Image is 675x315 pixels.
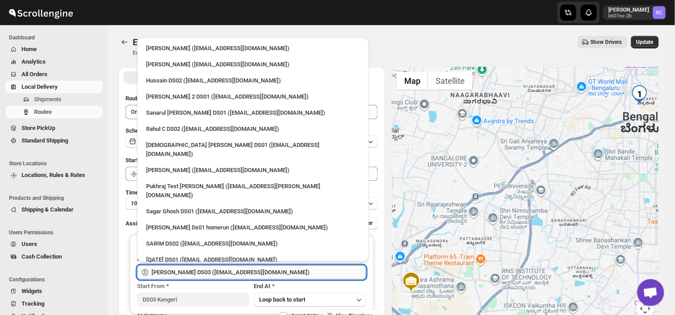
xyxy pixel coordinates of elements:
li: Rahul Chopra (pukhraj@home-run.co) [137,41,369,56]
button: Widgets [5,285,103,298]
span: 10 minutes [131,200,158,207]
div: Sanarul [PERSON_NAME] DS01 ([EMAIL_ADDRESS][DOMAIN_NAME]) [146,108,360,117]
button: 10 minutes [125,197,378,210]
li: Mujakkir Benguli (voweh79617@daypey.com) [137,56,369,72]
div: Rahul C DS02 ([EMAIL_ADDRESS][DOMAIN_NAME]) [146,125,360,134]
span: Cash Collection [22,253,62,260]
span: Routes [34,108,52,115]
span: Store PickUp [22,125,55,131]
span: Home [22,46,37,52]
span: Time Per Stop [125,189,162,196]
span: Start Location (Warehouse) [125,157,196,164]
button: User menu [603,5,666,20]
button: Locations, Rules & Rates [5,169,103,181]
button: All Orders [5,68,103,81]
button: Home [5,43,103,56]
div: 1 [631,85,649,103]
li: Vikas Rathod (lolegiy458@nalwan.com) [137,161,369,177]
div: [DEMOGRAPHIC_DATA] [PERSON_NAME] DS01 ([EMAIL_ADDRESS][DOMAIN_NAME]) [146,141,360,159]
button: Analytics [5,56,103,68]
button: Show Drivers [578,36,627,48]
span: Widgets [22,288,42,294]
span: Configurations [9,276,103,283]
li: SARIM DS02 (xititor414@owlny.com) [137,235,369,251]
div: Pukhraj Test [PERSON_NAME] ([EMAIL_ADDRESS][PERSON_NAME][DOMAIN_NAME]) [146,182,360,200]
button: Cash Collection [5,250,103,263]
span: Scheduled for [125,127,161,134]
img: ScrollEngine [7,1,74,24]
button: Shipments [5,93,103,106]
span: Local Delivery [22,83,58,90]
span: Analytics [22,58,46,65]
a: Open chat [637,279,664,306]
input: Search assignee [151,265,366,280]
span: Locations, Rules & Rates [22,172,85,178]
span: Assign to [125,220,150,227]
button: Routes [5,106,103,118]
li: Sagar Ghosh DS01 (loneyoj483@downlor.com) [137,203,369,219]
span: Store Locations [9,160,103,167]
div: [PERSON_NAME] ([EMAIL_ADDRESS][DOMAIN_NAME]) [146,44,360,53]
text: RC [656,10,662,16]
div: [DATE] DS01 ([EMAIL_ADDRESS][DOMAIN_NAME]) [146,255,360,264]
span: All Orders [22,71,48,78]
span: Standard Shipping [22,137,68,144]
button: Update [631,36,659,48]
div: [PERSON_NAME] ([EMAIL_ADDRESS][DOMAIN_NAME]) [146,60,360,69]
button: Users [5,238,103,250]
li: Raja DS01 (gasecig398@owlny.com) [137,251,369,267]
p: [PERSON_NAME] [609,6,649,13]
div: [PERSON_NAME] Ds01 homerun ([EMAIL_ADDRESS][DOMAIN_NAME]) [146,223,360,232]
button: [DATE]|[DATE] [125,135,378,148]
li: Sanarul Haque DS01 (fefifag638@adosnan.com) [137,104,369,120]
div: [PERSON_NAME] ([EMAIL_ADDRESS][DOMAIN_NAME]) [146,166,360,175]
span: Tracking [22,300,44,307]
span: Shipments [34,96,61,103]
span: Rahul Chopra [653,6,666,19]
span: Edit Route [133,37,173,47]
div: Hussain DS02 ([EMAIL_ADDRESS][DOMAIN_NAME]) [146,76,360,85]
button: Routes [118,36,131,48]
span: Users [22,241,37,247]
li: Islam Laskar DS01 (vixib74172@ikowat.com) [137,136,369,161]
p: b607ea-2b [609,13,649,19]
div: End At [254,282,366,291]
li: Pukhraj Test Grewal (lesogip197@pariag.com) [137,177,369,203]
p: Edit/update your created route [133,49,206,56]
div: Sagar Ghosh DS01 ([EMAIL_ADDRESS][DOMAIN_NAME]) [146,207,360,216]
div: SARIM DS02 ([EMAIL_ADDRESS][DOMAIN_NAME]) [146,239,360,248]
li: Ali Husain 2 DS01 (petec71113@advitize.com) [137,88,369,104]
button: Shipping & Calendar [5,203,103,216]
span: Shipping & Calendar [22,206,74,213]
span: Start From [137,283,164,289]
li: Rahul C DS02 (rahul.chopra@home-run.co) [137,120,369,136]
span: Show Drivers [591,39,622,46]
span: Users Permissions [9,229,103,236]
div: [PERSON_NAME] 2 DS01 ([EMAIL_ADDRESS][DOMAIN_NAME]) [146,92,360,101]
button: Tracking [5,298,103,310]
span: Update [636,39,653,46]
button: Show street map [397,72,428,90]
li: Sourav Ds01 homerun (bamij29633@eluxeer.com) [137,219,369,235]
li: Hussain DS02 (jarav60351@abatido.com) [137,72,369,88]
span: Products and Shipping [9,194,103,202]
span: Route Name [125,95,157,102]
span: Dashboard [9,34,103,41]
input: Eg: Bengaluru Route [125,105,378,119]
button: All Route Options [124,71,251,84]
button: Loop back to start [254,293,366,307]
button: Show satellite imagery [428,72,472,90]
span: Loop back to start [260,296,306,303]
